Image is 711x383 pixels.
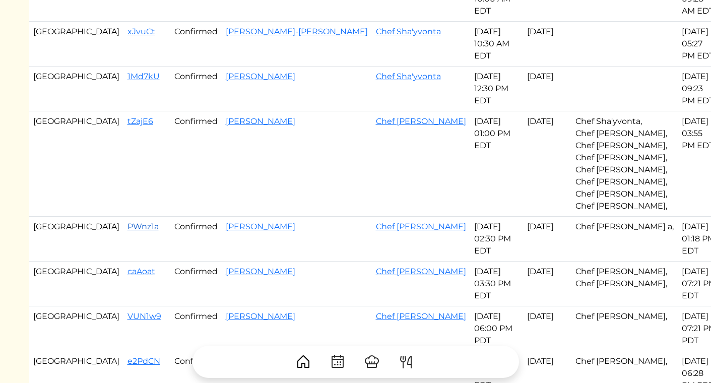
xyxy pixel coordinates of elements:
td: [GEOGRAPHIC_DATA] [29,67,123,111]
td: [DATE] 02:30 PM EDT [470,217,523,262]
img: House-9bf13187bcbb5817f509fe5e7408150f90897510c4275e13d0d5fca38e0b5951.svg [295,354,311,370]
a: Chef [PERSON_NAME] [376,267,466,276]
td: [DATE] 12:30 PM EDT [470,67,523,111]
a: VUN1w9 [127,311,161,321]
a: [PERSON_NAME] [226,267,295,276]
img: CalendarDots-5bcf9d9080389f2a281d69619e1c85352834be518fbc73d9501aef674afc0d57.svg [330,354,346,370]
a: [PERSON_NAME] [226,222,295,231]
img: ChefHat-a374fb509e4f37eb0702ca99f5f64f3b6956810f32a249b33092029f8484b388.svg [364,354,380,370]
td: [GEOGRAPHIC_DATA] [29,306,123,351]
td: [DATE] [523,67,571,111]
a: xJvuCt [127,27,155,36]
a: tZajE6 [127,116,153,126]
td: [DATE] 01:00 PM EDT [470,111,523,217]
td: Chef [PERSON_NAME], Chef [PERSON_NAME], [571,262,678,306]
td: Chef [PERSON_NAME], [571,306,678,351]
td: [DATE] [523,262,571,306]
td: Confirmed [170,22,222,67]
td: Confirmed [170,262,222,306]
td: [GEOGRAPHIC_DATA] [29,111,123,217]
td: Chef [PERSON_NAME] a, [571,217,678,262]
td: [DATE] 03:30 PM EDT [470,262,523,306]
td: Confirmed [170,306,222,351]
a: Chef [PERSON_NAME] [376,222,466,231]
a: [PERSON_NAME] [226,72,295,81]
td: Confirmed [170,111,222,217]
td: [DATE] 06:00 PM PDT [470,306,523,351]
td: [GEOGRAPHIC_DATA] [29,22,123,67]
a: [PERSON_NAME] [226,311,295,321]
a: Chef Sha'yvonta [376,72,441,81]
a: [PERSON_NAME] [226,116,295,126]
td: [DATE] [523,306,571,351]
td: [DATE] [523,111,571,217]
td: Chef Sha'yvonta, Chef [PERSON_NAME], Chef [PERSON_NAME], Chef [PERSON_NAME], Chef [PERSON_NAME], ... [571,111,678,217]
td: Confirmed [170,67,222,111]
a: 1Md7kU [127,72,160,81]
td: [DATE] 10:30 AM EDT [470,22,523,67]
td: [GEOGRAPHIC_DATA] [29,262,123,306]
a: Chef Sha'yvonta [376,27,441,36]
a: Chef [PERSON_NAME] [376,311,466,321]
img: ForkKnife-55491504ffdb50bab0c1e09e7649658475375261d09fd45db06cec23bce548bf.svg [398,354,414,370]
td: Confirmed [170,217,222,262]
a: PWnz1a [127,222,159,231]
td: [DATE] [523,217,571,262]
td: [DATE] [523,22,571,67]
a: caAoat [127,267,155,276]
a: [PERSON_NAME]-[PERSON_NAME] [226,27,368,36]
td: [GEOGRAPHIC_DATA] [29,217,123,262]
a: Chef [PERSON_NAME] [376,116,466,126]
